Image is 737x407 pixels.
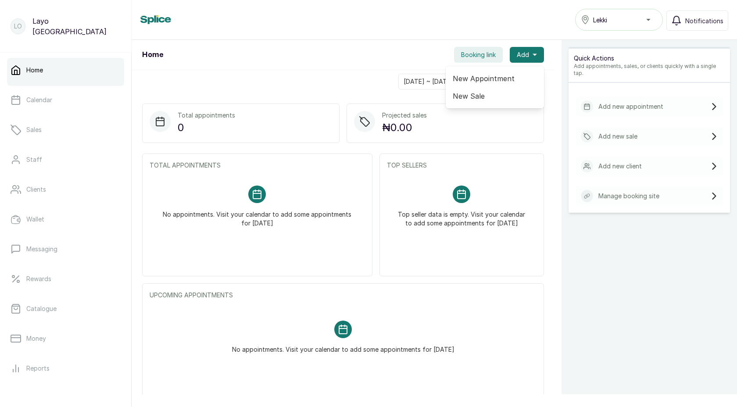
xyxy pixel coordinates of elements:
a: Money [7,326,124,351]
a: Sales [7,118,124,142]
p: Reports [26,364,50,373]
span: New Appointment [453,73,537,84]
p: 0 [178,120,235,136]
p: Catalogue [26,304,57,313]
p: TOP SELLERS [387,161,537,170]
p: Add new sale [598,132,637,141]
p: Money [26,334,46,343]
p: Sales [26,125,42,134]
p: Calendar [26,96,52,104]
a: Catalogue [7,296,124,321]
button: Add [510,47,544,63]
p: No appointments. Visit your calendar to add some appointments for [DATE] [232,338,454,354]
span: Lekki [593,15,607,25]
a: Wallet [7,207,124,232]
p: Clients [26,185,46,194]
button: Notifications [666,11,728,31]
p: Home [26,66,43,75]
div: Add [446,66,544,108]
p: Messaging [26,245,57,253]
p: TOTAL APPOINTMENTS [150,161,365,170]
h1: Home [142,50,163,60]
p: ₦0.00 [382,120,427,136]
span: Add [517,50,529,59]
p: Layo [GEOGRAPHIC_DATA] [32,16,121,37]
a: Messaging [7,237,124,261]
a: Reports [7,356,124,381]
a: Home [7,58,124,82]
button: Lekki [575,9,663,31]
p: UPCOMING APPOINTMENTS [150,291,537,300]
a: Clients [7,177,124,202]
p: Staff [26,155,42,164]
p: Quick Actions [574,54,725,63]
p: Rewards [26,275,51,283]
p: Top seller data is empty. Visit your calendar to add some appointments for [DATE] [397,203,526,228]
p: Manage booking site [598,192,659,200]
p: Add appointments, sales, or clients quickly with a single tap. [574,63,725,77]
p: LO [14,22,22,31]
span: Notifications [685,16,723,25]
a: Staff [7,147,124,172]
span: New Sale [453,91,537,101]
p: Total appointments [178,111,235,120]
p: No appointments. Visit your calendar to add some appointments for [DATE] [160,203,354,228]
span: Booking link [461,50,496,59]
a: Calendar [7,88,124,112]
input: Select date [399,74,527,89]
a: Rewards [7,267,124,291]
p: Add new client [598,162,642,171]
p: Wallet [26,215,44,224]
button: Booking link [454,47,503,63]
p: Add new appointment [598,102,663,111]
p: Projected sales [382,111,427,120]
